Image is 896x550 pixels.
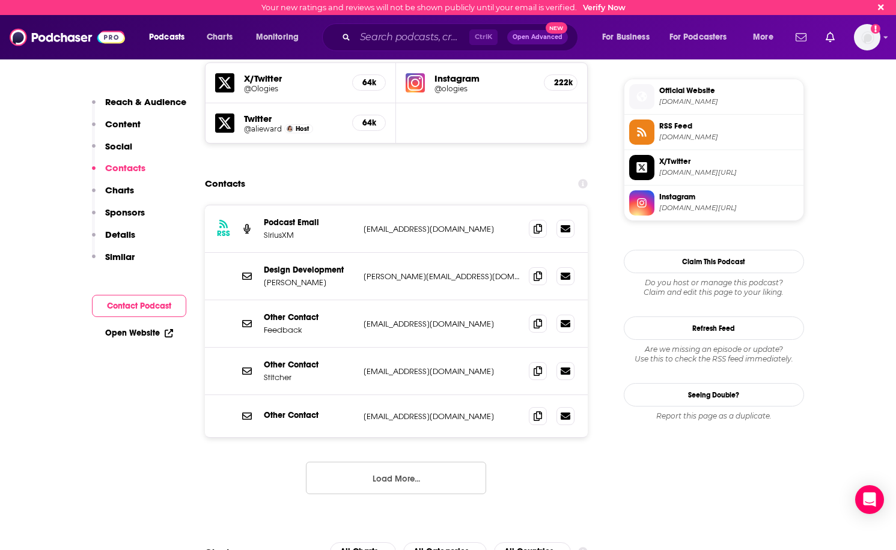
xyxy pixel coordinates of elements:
a: Instagram[DOMAIN_NAME][URL] [629,190,799,216]
h2: Contacts [205,172,245,195]
button: Social [92,141,132,163]
svg: Email not verified [871,24,880,34]
button: open menu [594,28,665,47]
p: Other Contact [264,410,354,420]
span: RSS Feed [659,121,799,131]
a: RSS Feed[DOMAIN_NAME] [629,119,799,145]
div: Your new ratings and reviews will not be shown publicly until your email is verified. [261,3,626,12]
p: Social [105,141,132,152]
button: open menu [141,28,200,47]
span: X/Twitter [659,156,799,167]
input: Search podcasts, credits, & more... [355,28,469,47]
span: Charts [207,29,233,46]
h5: 64k [362,77,376,88]
a: Verify Now [583,3,626,12]
p: [EMAIL_ADDRESS][DOMAIN_NAME] [364,319,520,329]
button: Similar [92,251,135,273]
button: Contacts [92,162,145,184]
img: Alie Ward [287,125,293,132]
span: For Business [602,29,650,46]
span: Ctrl K [469,29,498,45]
button: Content [92,118,141,141]
span: Monitoring [256,29,299,46]
button: Refresh Feed [624,316,804,340]
a: @Ologies [244,84,343,93]
span: feeds.simplecast.com [659,133,799,142]
h5: 64k [362,118,376,128]
div: Search podcasts, credits, & more... [334,23,590,51]
a: Official Website[DOMAIN_NAME] [629,84,799,109]
span: Podcasts [149,29,184,46]
p: [EMAIL_ADDRESS][DOMAIN_NAME] [364,366,520,376]
span: twitter.com/Ologies [659,168,799,177]
button: Sponsors [92,207,145,229]
p: Feedback [264,325,354,335]
span: instagram.com/ologies [659,204,799,213]
p: Sponsors [105,207,145,218]
h5: Twitter [244,113,343,124]
span: More [753,29,773,46]
p: Contacts [105,162,145,174]
button: Load More... [306,462,486,494]
button: Charts [92,184,134,207]
div: Claim and edit this page to your liking. [624,278,804,297]
p: Design Development [264,265,354,275]
a: Show notifications dropdown [791,27,811,47]
p: Reach & Audience [105,96,186,107]
button: Details [92,229,135,251]
p: Details [105,229,135,240]
p: Other Contact [264,360,354,370]
p: Charts [105,184,134,196]
a: Open Website [105,328,173,338]
button: open menu [248,28,314,47]
p: [EMAIL_ADDRESS][DOMAIN_NAME] [364,411,520,422]
a: @ologies [434,84,534,93]
button: Contact Podcast [92,295,186,317]
span: For Podcasters [669,29,727,46]
p: Podcast Email [264,217,354,228]
h5: 222k [554,77,567,88]
a: X/Twitter[DOMAIN_NAME][URL] [629,155,799,180]
span: siriusxm.com [659,97,799,106]
button: open menu [662,28,745,47]
h5: X/Twitter [244,73,343,84]
button: Open AdvancedNew [507,30,568,44]
h3: RSS [217,229,230,238]
div: Report this page as a duplicate. [624,411,804,421]
img: User Profile [854,24,880,50]
a: @alieward [244,124,282,133]
img: iconImage [406,73,425,92]
span: New [546,22,567,34]
a: Seeing Double? [624,383,804,406]
p: Content [105,118,141,130]
p: [EMAIL_ADDRESS][DOMAIN_NAME] [364,224,520,234]
button: Reach & Audience [92,96,186,118]
p: Other Contact [264,312,354,322]
a: Show notifications dropdown [821,27,840,47]
button: open menu [745,28,788,47]
p: [PERSON_NAME] [264,277,354,288]
button: Show profile menu [854,24,880,50]
img: Podchaser - Follow, Share and Rate Podcasts [10,26,125,49]
span: Logged in as workman-publicity [854,24,880,50]
p: Similar [105,251,135,262]
p: [PERSON_NAME][EMAIL_ADDRESS][DOMAIN_NAME] [364,271,520,282]
div: Are we missing an episode or update? Use this to check the RSS feed immediately. [624,345,804,364]
span: Instagram [659,192,799,202]
span: Open Advanced [513,34,562,40]
span: Host [296,125,309,133]
p: SiriusXM [264,230,354,240]
a: Charts [199,28,240,47]
p: Stitcher [264,372,354,382]
span: Official Website [659,85,799,96]
h5: Instagram [434,73,534,84]
button: Claim This Podcast [624,250,804,273]
div: Open Intercom Messenger [855,485,884,514]
span: Do you host or manage this podcast? [624,278,804,288]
